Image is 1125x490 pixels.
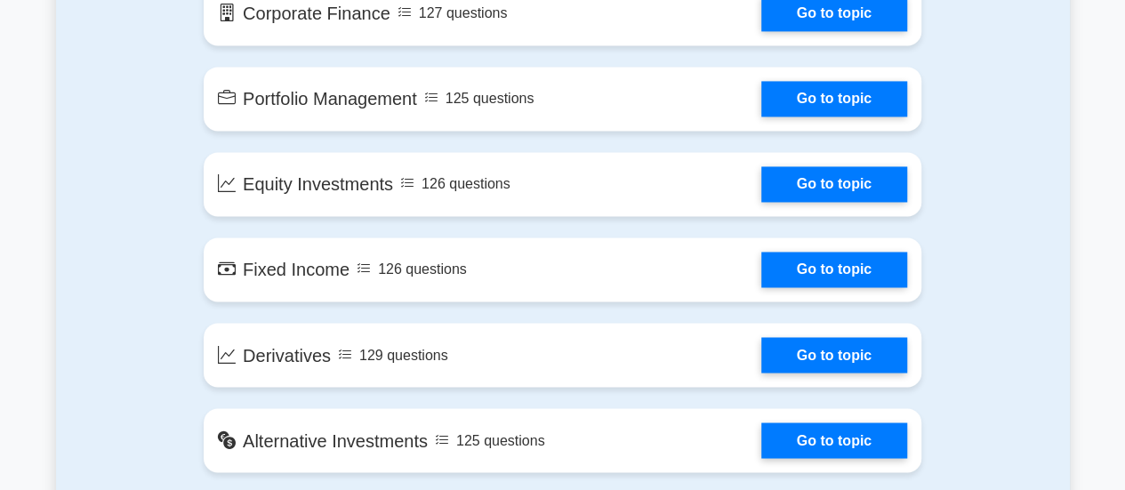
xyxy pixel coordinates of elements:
a: Go to topic [761,81,907,116]
a: Go to topic [761,252,907,287]
a: Go to topic [761,166,907,202]
a: Go to topic [761,337,907,373]
a: Go to topic [761,422,907,458]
